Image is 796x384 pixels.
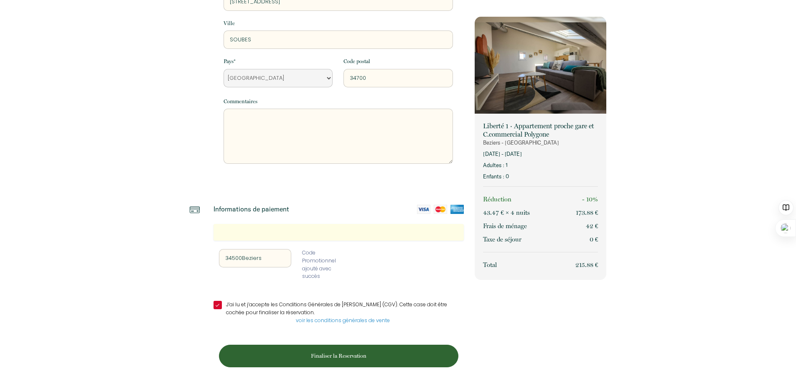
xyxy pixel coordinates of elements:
label: Pays [224,57,236,66]
label: Commentaires [224,97,257,106]
p: 43.47 € × 4 nuit [483,208,530,218]
a: voir les conditions générales de vente [296,317,390,324]
p: Adultes : 1 [483,161,598,169]
img: visa-card [417,205,430,214]
img: amex [450,205,464,214]
label: Code postal [343,57,370,66]
input: Saisir le code Promo [219,249,292,267]
span: Code Promotionnel ajouté avec succès [302,249,336,280]
p: Liberté 1 · Appartement proche gare et C.commercial Polygone [483,122,598,139]
p: Enfants : 0 [483,173,598,181]
p: [DATE] - [DATE] [483,150,598,158]
span: 215.88 € [575,261,598,269]
p: Finaliser la Reservation [222,352,455,360]
p: - 10% [582,194,598,204]
p: 42 € [586,221,598,231]
span: s [527,209,530,216]
label: Ville [224,19,235,28]
button: Finaliser la Reservation [219,345,458,367]
p: Béziers - [GEOGRAPHIC_DATA] [483,139,598,147]
img: credit-card [190,205,200,215]
iframe: Cadre de saisie sécurisé pour le paiement par carte [219,228,459,236]
p: 0 € [590,234,598,244]
p: 173.88 € [576,208,598,218]
select: Default select example [224,69,333,87]
p: Réduction [483,194,511,204]
p: Frais de ménage [483,221,527,231]
img: rental-image [475,17,606,116]
span: Total [483,261,497,269]
p: Informations de paiement [214,205,289,213]
p: Taxe de séjour [483,234,521,244]
img: mastercard [434,205,447,214]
